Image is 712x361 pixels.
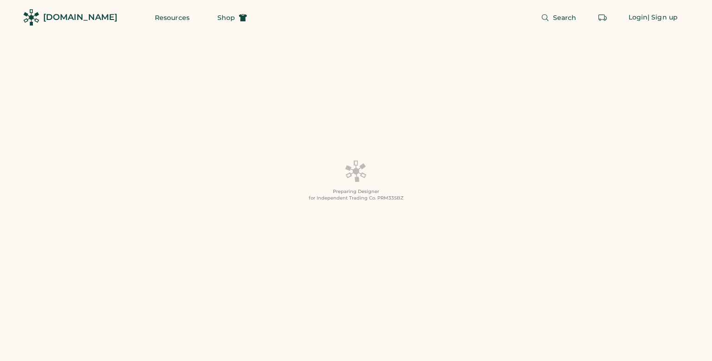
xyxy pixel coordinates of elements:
[144,8,201,27] button: Resources
[206,8,258,27] button: Shop
[43,12,117,23] div: [DOMAIN_NAME]
[648,13,678,22] div: | Sign up
[629,13,648,22] div: Login
[345,160,367,183] img: Platens-Black-Loader-Spin-rich%20black.webp
[23,9,39,26] img: Rendered Logo - Screens
[593,8,612,27] button: Retrieve an order
[530,8,588,27] button: Search
[217,14,235,21] span: Shop
[553,14,577,21] span: Search
[309,188,404,201] div: Preparing Designer for Independent Trading Co. PRM33SBZ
